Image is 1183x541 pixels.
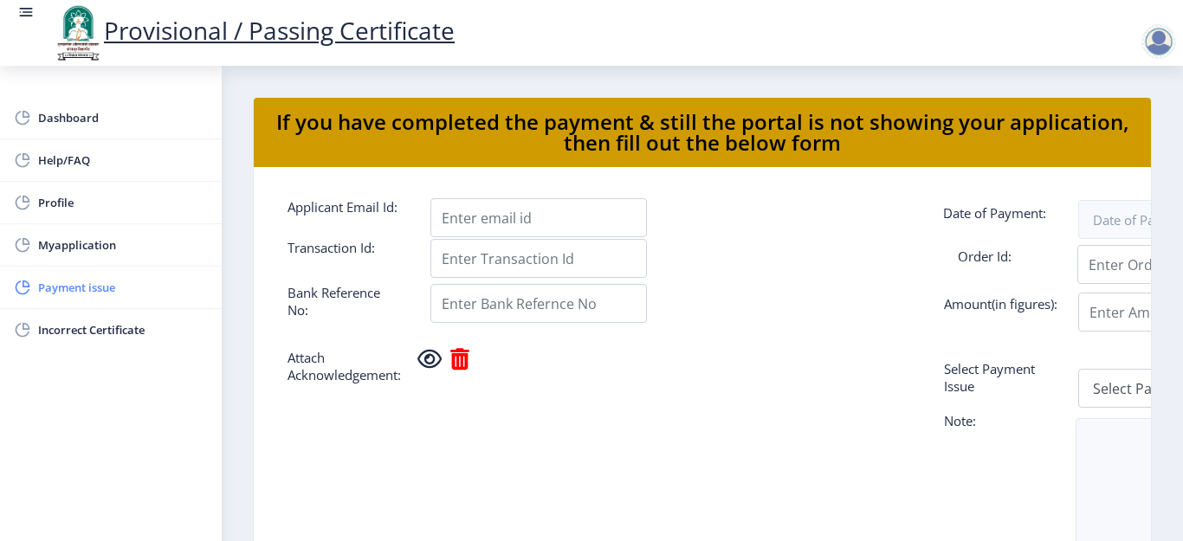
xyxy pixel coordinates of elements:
[931,412,1074,435] label: Note:
[430,198,647,237] input: Enter email id
[430,239,647,278] input: Enter Transaction Id
[38,192,208,213] span: Profile
[275,284,417,319] label: Bank Reference No:
[430,284,647,323] input: Enter Bank Refernce No
[52,14,455,47] a: Provisional / Passing Certificate
[38,319,208,340] span: Incorrect Certificate
[38,235,208,255] span: Myapplication
[38,150,208,171] span: Help/FAQ
[930,204,1073,230] label: Date of Payment:
[275,239,417,271] label: Transaction Id:
[931,360,1074,395] label: Select Payment Issue
[275,198,417,230] label: Applicant Email Id:
[38,107,208,128] span: Dashboard
[254,98,1151,167] nb-card-header: If you have completed the payment & still the portal is not showing your application, then fill o...
[38,277,208,298] span: Payment issue
[52,3,104,62] img: logo
[275,349,417,383] label: Attach Acknowledgement:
